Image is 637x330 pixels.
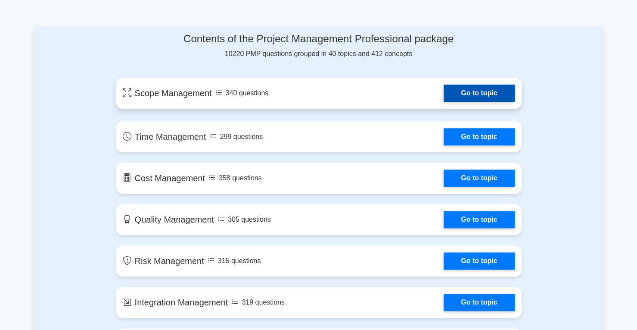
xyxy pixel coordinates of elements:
[444,211,514,228] a: Go to topic
[444,128,514,145] a: Go to topic
[444,85,514,102] a: Go to topic
[444,170,514,187] a: Go to topic
[444,252,514,270] a: Go to topic
[444,294,514,311] a: Go to topic
[116,33,522,59] div: 10220 PMP questions grouped in 40 topics and 412 concepts
[116,33,522,45] h4: Contents of the Project Management Professional package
